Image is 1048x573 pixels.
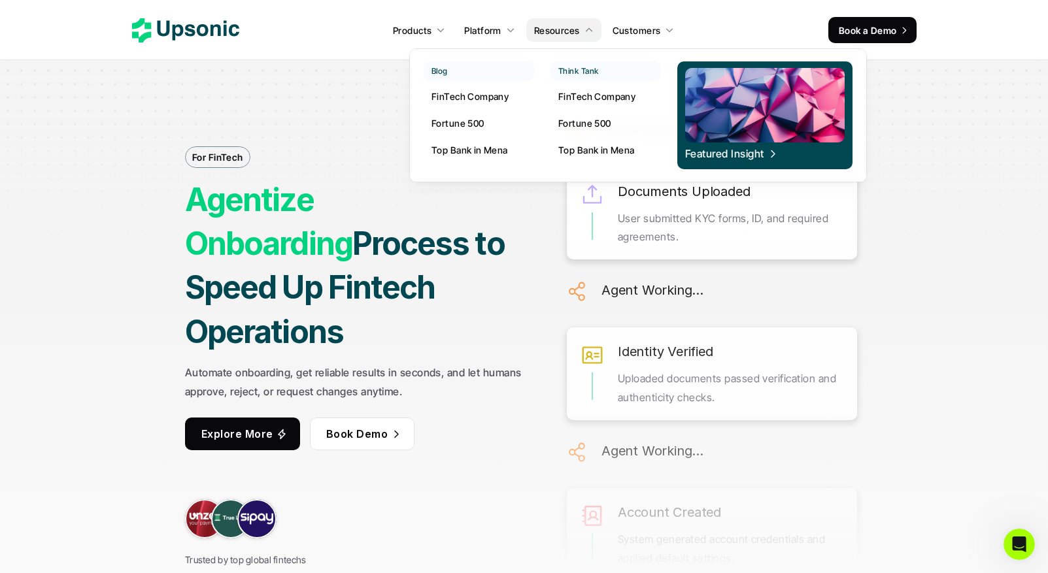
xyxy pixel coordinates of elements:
a: Fortune 500 [424,111,534,135]
p: Resources [534,24,580,37]
p: Top Bank in Mena [431,143,508,157]
p: Customers [613,24,661,37]
p: Platform [464,24,501,37]
p: Trusted by top global fintechs [185,551,306,568]
p: Top Bank in Mena [558,143,635,157]
a: Top Bank in Mena [550,138,661,161]
p: Think Tank [558,67,599,76]
a: FinTech Company [424,84,534,108]
p: Featured Insight [685,146,764,161]
p: FinTech Company [558,90,635,103]
p: Fortune 500 [431,116,484,130]
p: System generated account credentials and applied default settings. [618,530,844,568]
p: Uploaded documents passed verification and authenticity checks. [618,369,844,407]
a: Products [385,18,453,42]
a: FinTech Company [550,84,661,108]
h6: Account Created [618,501,721,523]
iframe: Intercom live chat [1004,529,1035,560]
p: For FinTech [192,150,243,164]
p: Explore More [201,424,273,443]
h6: Agent Working... [601,279,703,301]
p: FinTech Company [431,90,509,103]
span: Featured Insight [685,146,778,161]
a: Top Bank in Mena [424,138,534,161]
a: Explore More [185,417,300,450]
h6: Identity Verified [618,340,713,363]
p: Book a Demo [839,24,897,37]
strong: Process to Speed Up Fintech Operations [185,224,511,350]
h6: Documents Uploaded [618,180,750,203]
p: Book Demo [326,424,387,443]
h6: Agent Working... [601,440,703,462]
p: Blog [431,67,448,76]
a: Book Demo [309,417,414,450]
strong: Automate onboarding, get reliable results in seconds, and let humans approve, reject, or request ... [185,366,524,398]
a: Fortune 500 [550,111,661,135]
p: Products [393,24,431,37]
p: User submitted KYC forms, ID, and required agreements. [618,209,844,247]
p: Fortune 500 [558,116,611,130]
strong: Agentize Onboarding [185,180,352,263]
a: Featured Insight [677,61,853,169]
